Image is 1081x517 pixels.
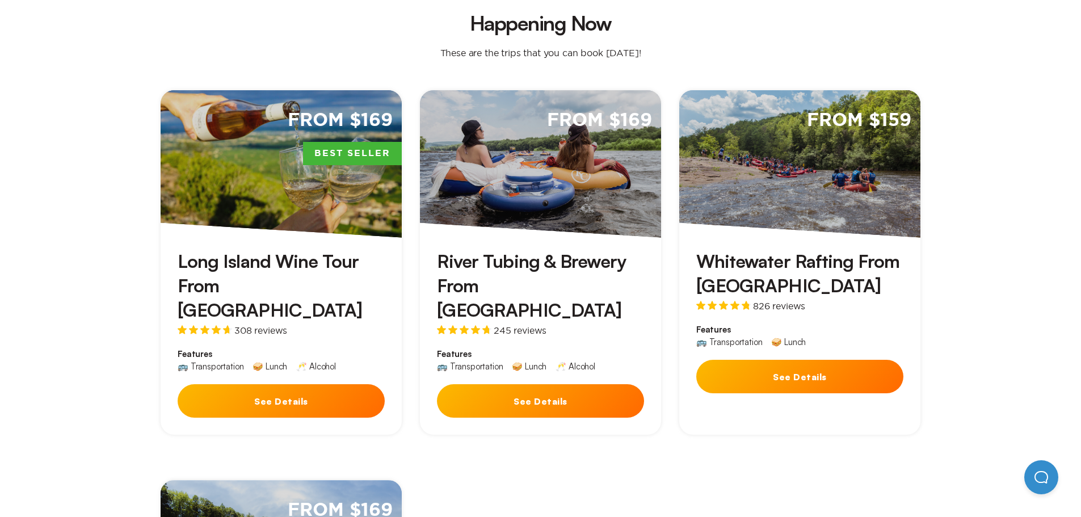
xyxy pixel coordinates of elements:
div: 🥪 Lunch [771,338,806,346]
div: 🚌 Transportation [178,362,243,371]
a: From $169River Tubing & Brewery From [GEOGRAPHIC_DATA]245 reviewsFeatures🚌 Transportation🥪 Lunch🥂... [420,90,661,435]
div: 🚌 Transportation [696,338,762,346]
a: From $169Best SellerLong Island Wine Tour From [GEOGRAPHIC_DATA]308 reviewsFeatures🚌 Transportati... [161,90,402,435]
div: 🚌 Transportation [437,362,503,371]
span: Features [437,348,644,360]
p: These are the trips that you can book [DATE]! [429,47,653,58]
button: See Details [178,384,385,418]
div: 🥪 Lunch [253,362,287,371]
button: See Details [437,384,644,418]
h2: Happening Now [143,13,938,33]
span: Best Seller [303,142,402,166]
a: From $159Whitewater Rafting From [GEOGRAPHIC_DATA]826 reviewsFeatures🚌 Transportation🥪 LunchSee D... [679,90,920,435]
button: See Details [696,360,903,393]
span: From $169 [547,108,652,133]
div: 🥂 Alcohol [296,362,336,371]
h3: River Tubing & Brewery From [GEOGRAPHIC_DATA] [437,249,644,323]
span: 245 reviews [494,326,546,335]
span: Features [178,348,385,360]
span: From $169 [288,108,393,133]
span: 308 reviews [234,326,287,335]
div: 🥪 Lunch [512,362,546,371]
span: Features [696,324,903,335]
h3: Long Island Wine Tour From [GEOGRAPHIC_DATA] [178,249,385,323]
h3: Whitewater Rafting From [GEOGRAPHIC_DATA] [696,249,903,298]
span: From $159 [807,108,911,133]
iframe: Help Scout Beacon - Open [1024,460,1058,494]
span: 826 reviews [753,301,805,310]
div: 🥂 Alcohol [556,362,595,371]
